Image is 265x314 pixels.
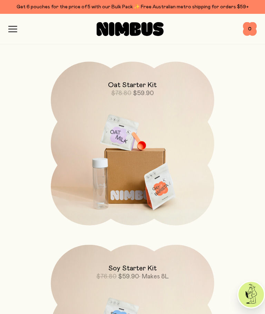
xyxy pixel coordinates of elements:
h2: Soy Starter Kit [108,264,157,273]
h2: Oat Starter Kit [108,81,157,89]
span: $59.90 [133,90,154,96]
span: $76.80 [96,274,117,280]
span: • Makes 8L [139,274,169,280]
img: agent [238,282,264,307]
button: 0 [243,22,257,36]
a: Oat Starter Kit$78.80$59.90 [51,62,214,225]
div: Get 6 pouches for the price of 5 with our Bulk Pack ✨ Free Australian metro shipping for orders $59+ [8,3,257,11]
span: $59.90 [118,274,139,280]
span: $78.80 [111,90,131,96]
